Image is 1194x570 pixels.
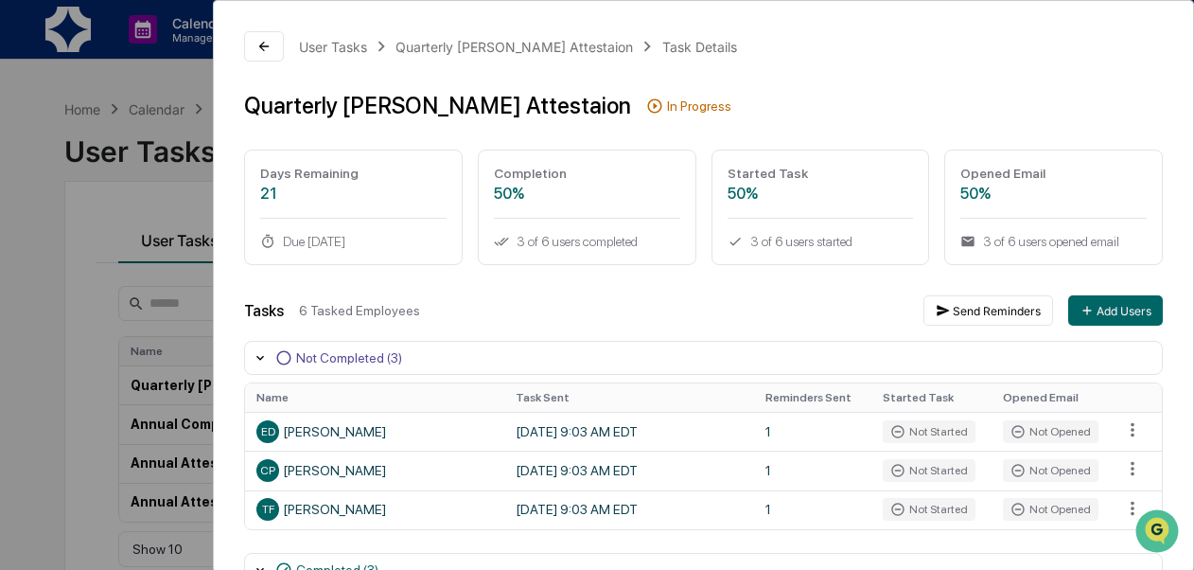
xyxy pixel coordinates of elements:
div: Not Started [883,498,975,521]
div: Tasks [244,302,284,320]
div: 21 [260,185,447,203]
span: ED [261,425,275,438]
td: [DATE] 9:03 AM EDT [504,451,754,490]
div: Started Task [728,166,914,181]
a: 🗄️Attestations [130,230,242,264]
span: Pylon [188,320,229,334]
th: Task Sent [504,383,754,412]
div: 50% [494,185,680,203]
div: Start new chat [64,144,310,163]
div: Due [DATE] [260,234,447,249]
span: Data Lookup [38,274,119,293]
button: Add Users [1068,295,1163,326]
div: 🗄️ [137,240,152,255]
button: Start new chat [322,150,344,172]
div: 3 of 6 users started [728,234,914,249]
div: Opened Email [960,166,1147,181]
div: In Progress [667,98,731,114]
p: How can we help? [19,39,344,69]
div: Not Completed (3) [296,350,402,365]
div: We're available if you need us! [64,163,239,178]
td: 1 [754,451,871,490]
div: [PERSON_NAME] [256,420,493,443]
div: 🖐️ [19,240,34,255]
span: TF [262,503,274,516]
div: Quarterly [PERSON_NAME] Attestaion [395,39,633,55]
div: Not Opened [1003,420,1098,443]
div: Completion [494,166,680,181]
td: 1 [754,490,871,529]
th: Reminders Sent [754,383,871,412]
div: [PERSON_NAME] [256,498,493,521]
div: Not Started [883,420,975,443]
td: [DATE] 9:03 AM EDT [504,490,754,529]
div: Task Details [662,39,737,55]
th: Started Task [871,383,991,412]
td: 1 [754,412,871,451]
div: 50% [728,185,914,203]
a: 🖐️Preclearance [11,230,130,264]
div: Not Opened [1003,459,1098,482]
div: [PERSON_NAME] [256,459,493,482]
div: 3 of 6 users opened email [960,234,1147,249]
span: CP [260,464,275,477]
a: 🔎Data Lookup [11,266,127,300]
div: Not Opened [1003,498,1098,521]
div: Not Started [883,459,975,482]
span: Preclearance [38,238,122,257]
div: Quarterly [PERSON_NAME] Attestaion [244,92,631,119]
div: Days Remaining [260,166,447,181]
iframe: Open customer support [1133,508,1185,559]
th: Opened Email [992,383,1111,412]
button: Send Reminders [923,295,1053,326]
td: [DATE] 9:03 AM EDT [504,412,754,451]
div: 6 Tasked Employees [299,303,908,318]
a: Powered byPylon [133,319,229,334]
span: Attestations [156,238,235,257]
div: 3 of 6 users completed [494,234,680,249]
div: 50% [960,185,1147,203]
img: 1746055101610-c473b297-6a78-478c-a979-82029cc54cd1 [19,144,53,178]
div: User Tasks [299,39,367,55]
th: Name [245,383,504,412]
div: 🔎 [19,276,34,291]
